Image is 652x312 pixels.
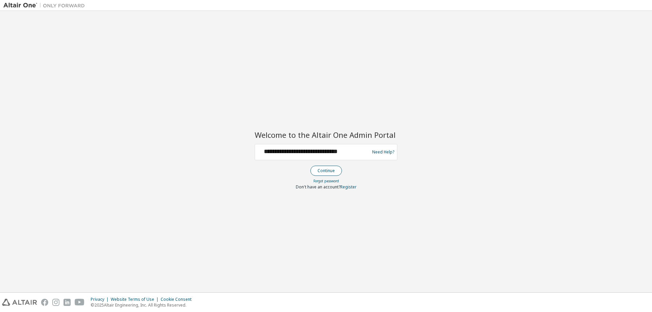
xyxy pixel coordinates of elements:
[340,184,357,190] a: Register
[52,299,59,306] img: instagram.svg
[255,130,397,140] h2: Welcome to the Altair One Admin Portal
[313,179,339,183] a: Forgot password
[41,299,48,306] img: facebook.svg
[91,297,111,302] div: Privacy
[296,184,340,190] span: Don't have an account?
[161,297,196,302] div: Cookie Consent
[64,299,71,306] img: linkedin.svg
[3,2,88,9] img: Altair One
[75,299,85,306] img: youtube.svg
[111,297,161,302] div: Website Terms of Use
[91,302,196,308] p: © 2025 Altair Engineering, Inc. All Rights Reserved.
[310,166,342,176] button: Continue
[2,299,37,306] img: altair_logo.svg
